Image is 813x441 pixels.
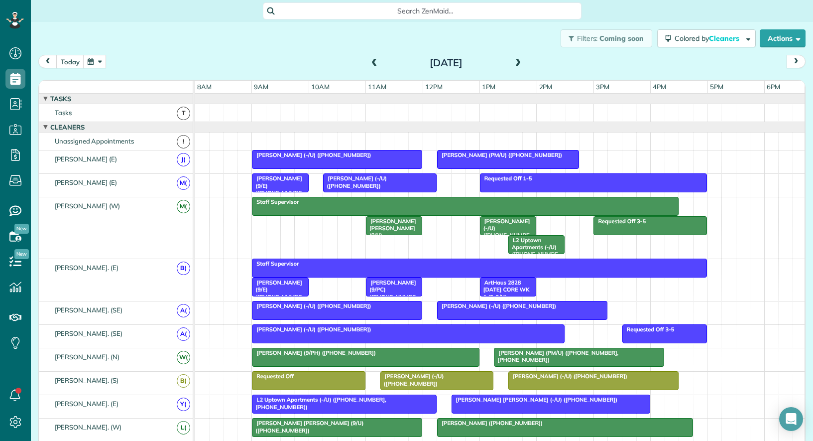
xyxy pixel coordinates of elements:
[779,407,803,431] div: Open Intercom Messenger
[622,326,675,333] span: Requested Off 3-5
[709,34,741,43] span: Cleaners
[437,420,543,427] span: [PERSON_NAME] ([PHONE_NUMBER])
[251,373,294,380] span: Requested Off
[251,302,371,309] span: [PERSON_NAME] (-/U) ([PHONE_NUMBER])
[53,400,120,408] span: [PERSON_NAME]. (E)
[53,329,124,337] span: [PERSON_NAME]. (SE)
[593,218,646,225] span: Requested Off 3-5
[437,302,557,309] span: [PERSON_NAME] (-/U) ([PHONE_NUMBER])
[480,83,497,91] span: 1pm
[177,421,190,435] span: L(
[177,262,190,275] span: B(
[366,83,388,91] span: 11am
[657,29,756,47] button: Colored byCleaners
[251,279,302,307] span: [PERSON_NAME] (9/E) ([PHONE_NUMBER])
[251,260,299,267] span: Staff Supervisor
[380,373,444,387] span: [PERSON_NAME] (-/U) ([PHONE_NUMBER])
[251,396,386,410] span: L2 Uptown Apartments (-/U) ([PHONE_NUMBER], [PHONE_NUMBER])
[251,151,371,158] span: [PERSON_NAME] (-/U) ([PHONE_NUMBER])
[251,420,363,434] span: [PERSON_NAME] [PERSON_NAME] (9/U) ([PHONE_NUMBER])
[760,29,806,47] button: Actions
[177,135,190,148] span: !
[423,83,445,91] span: 12pm
[508,237,560,280] span: L2 Uptown Apartments (-/U) ([PHONE_NUMBER], [PHONE_NUMBER])
[177,374,190,388] span: B(
[53,353,121,361] span: [PERSON_NAME]. (N)
[177,351,190,364] span: W(
[53,178,119,186] span: [PERSON_NAME] (E)
[787,55,806,68] button: next
[323,175,387,189] span: [PERSON_NAME] (-/U) ([PHONE_NUMBER])
[53,423,123,431] span: [PERSON_NAME]. (W)
[251,326,371,333] span: [PERSON_NAME] (-/U) ([PHONE_NUMBER])
[479,175,533,182] span: Requested Off 1-5
[14,249,29,259] span: New
[479,279,532,329] span: ArtHaus 2828 [DATE] CORE WK 1 (9-3/U) ([PHONE_NUMBER], [PHONE_NUMBER])
[537,83,555,91] span: 2pm
[765,83,782,91] span: 6pm
[493,349,618,363] span: [PERSON_NAME] (PM/U) ([PHONE_NUMBER], [PHONE_NUMBER])
[252,83,270,91] span: 9am
[53,109,74,117] span: Tasks
[451,396,618,403] span: [PERSON_NAME] [PERSON_NAME] (-/U) ([PHONE_NUMBER])
[479,218,530,246] span: [PERSON_NAME] (-/U) ([PHONE_NUMBER])
[53,137,136,145] span: Unassigned Appointments
[437,151,563,158] span: [PERSON_NAME] (PM/U) ([PHONE_NUMBER])
[599,34,644,43] span: Coming soon
[384,57,508,68] h2: [DATE]
[594,83,611,91] span: 3pm
[651,83,668,91] span: 4pm
[195,83,214,91] span: 8am
[177,200,190,213] span: M(
[177,107,190,120] span: T
[177,176,190,190] span: M(
[251,198,299,205] span: Staff Supervisor
[365,279,416,307] span: [PERSON_NAME] (9/PC) ([PHONE_NUMBER])
[309,83,332,91] span: 10am
[53,155,119,163] span: [PERSON_NAME] (E)
[508,373,628,380] span: [PERSON_NAME] (-/U) ([PHONE_NUMBER])
[365,218,416,253] span: [PERSON_NAME] [PERSON_NAME] (9/U) ([PHONE_NUMBER])
[53,264,120,272] span: [PERSON_NAME]. (E)
[38,55,57,68] button: prev
[708,83,725,91] span: 5pm
[251,175,302,203] span: [PERSON_NAME] (9/E) ([PHONE_NUMBER])
[48,95,73,103] span: Tasks
[53,376,120,384] span: [PERSON_NAME]. (S)
[177,327,190,341] span: A(
[53,202,122,210] span: [PERSON_NAME] (W)
[177,398,190,411] span: Y(
[251,349,376,356] span: [PERSON_NAME] (9/PH) ([PHONE_NUMBER])
[48,123,87,131] span: Cleaners
[675,34,743,43] span: Colored by
[14,224,29,234] span: New
[53,306,124,314] span: [PERSON_NAME]. (SE)
[577,34,598,43] span: Filters:
[177,304,190,317] span: A(
[56,55,84,68] button: today
[177,153,190,166] span: J(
